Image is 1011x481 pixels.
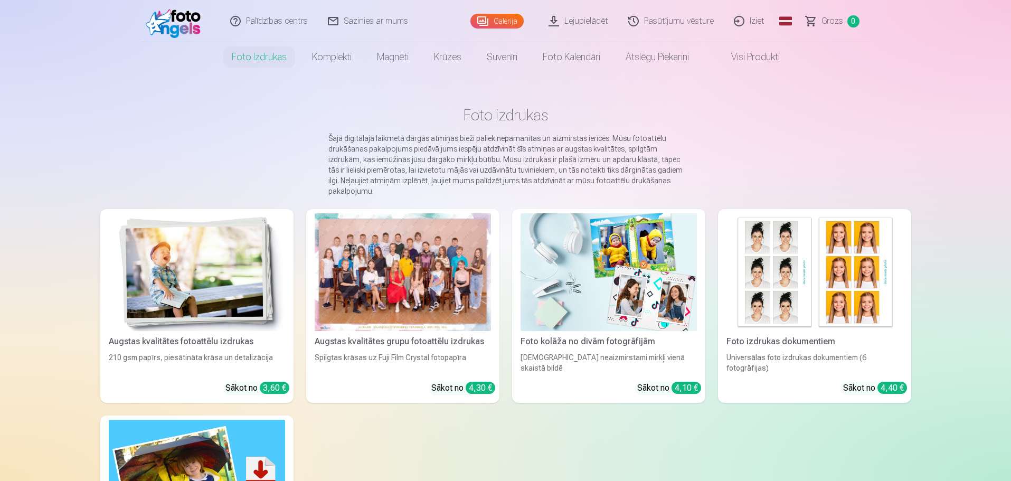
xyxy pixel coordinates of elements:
div: 4,40 € [877,382,907,394]
div: Sākot no [637,382,701,394]
a: Augstas kvalitātes fotoattēlu izdrukasAugstas kvalitātes fotoattēlu izdrukas210 gsm papīrs, piesā... [100,209,294,403]
p: Šajā digitālajā laikmetā dārgās atmiņas bieži paliek nepamanītas un aizmirstas ierīcēs. Mūsu foto... [328,133,683,196]
a: Augstas kvalitātes grupu fotoattēlu izdrukasSpilgtas krāsas uz Fuji Film Crystal fotopapīraSākot ... [306,209,499,403]
span: 0 [847,15,859,27]
a: Visi produkti [702,42,792,72]
div: Foto kolāža no divām fotogrāfijām [516,335,701,348]
a: Foto izdrukas dokumentiemFoto izdrukas dokumentiemUniversālas foto izdrukas dokumentiem (6 fotogr... [718,209,911,403]
div: Sākot no [431,382,495,394]
a: Suvenīri [474,42,530,72]
a: Galerija [470,14,524,29]
a: Atslēgu piekariņi [613,42,702,72]
img: Foto izdrukas dokumentiem [726,213,903,331]
a: Komplekti [299,42,364,72]
div: 4,30 € [466,382,495,394]
a: Krūzes [421,42,474,72]
div: Sākot no [225,382,289,394]
div: Spilgtas krāsas uz Fuji Film Crystal fotopapīra [310,352,495,373]
div: Augstas kvalitātes grupu fotoattēlu izdrukas [310,335,495,348]
a: Foto kolāža no divām fotogrāfijāmFoto kolāža no divām fotogrāfijām[DEMOGRAPHIC_DATA] neaizmirstam... [512,209,705,403]
div: Foto izdrukas dokumentiem [722,335,907,348]
img: /fa1 [146,4,206,38]
div: 3,60 € [260,382,289,394]
div: 210 gsm papīrs, piesātināta krāsa un detalizācija [105,352,289,373]
span: Grozs [821,15,843,27]
div: 4,10 € [672,382,701,394]
a: Foto kalendāri [530,42,613,72]
a: Foto izdrukas [219,42,299,72]
div: Augstas kvalitātes fotoattēlu izdrukas [105,335,289,348]
div: Universālas foto izdrukas dokumentiem (6 fotogrāfijas) [722,352,907,373]
a: Magnēti [364,42,421,72]
img: Foto kolāža no divām fotogrāfijām [521,213,697,331]
div: [DEMOGRAPHIC_DATA] neaizmirstami mirkļi vienā skaistā bildē [516,352,701,373]
h1: Foto izdrukas [109,106,903,125]
img: Augstas kvalitātes fotoattēlu izdrukas [109,213,285,331]
div: Sākot no [843,382,907,394]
